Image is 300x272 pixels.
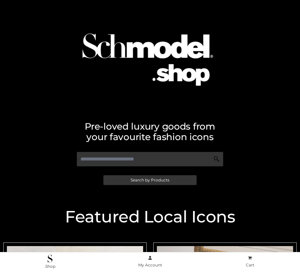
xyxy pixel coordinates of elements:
[131,178,169,182] span: Search by Products
[138,262,162,267] span: My Account
[100,254,200,269] a: My Account
[3,121,297,142] h2: Pre-loved luxury goods from your favourite fashion icons
[246,262,254,267] span: Cart
[103,175,197,185] a: Search by Products
[48,255,53,262] img: .Shop
[213,156,220,162] img: Search Icon
[200,254,300,269] a: Cart
[44,264,55,269] span: .Shop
